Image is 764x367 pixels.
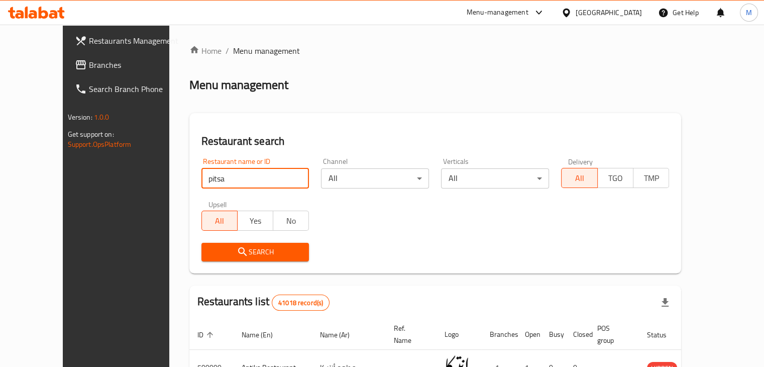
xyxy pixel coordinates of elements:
[233,45,300,57] span: Menu management
[68,128,114,141] span: Get support on:
[68,138,132,151] a: Support.OpsPlatform
[602,171,629,186] span: TGO
[201,211,238,231] button: All
[517,319,541,350] th: Open
[189,45,222,57] a: Home
[633,168,669,188] button: TMP
[201,243,309,261] button: Search
[566,171,593,186] span: All
[746,7,752,18] span: M
[565,319,589,350] th: Closed
[637,171,665,186] span: TMP
[197,329,216,341] span: ID
[68,111,92,124] span: Version:
[576,7,642,18] div: [GEOGRAPHIC_DATA]
[653,291,677,315] div: Export file
[597,322,627,346] span: POS group
[320,329,363,341] span: Name (Ar)
[321,168,429,189] div: All
[272,295,330,311] div: Total records count
[67,29,190,53] a: Restaurants Management
[273,211,309,231] button: No
[67,53,190,77] a: Branches
[201,168,309,189] input: Search for restaurant name or ID..
[94,111,110,124] span: 1.0.0
[189,45,682,57] nav: breadcrumb
[561,168,597,188] button: All
[647,329,680,341] span: Status
[467,7,528,19] div: Menu-management
[189,77,288,93] h2: Menu management
[394,322,424,346] span: Ref. Name
[568,158,593,165] label: Delivery
[206,214,234,228] span: All
[441,168,549,189] div: All
[482,319,517,350] th: Branches
[209,246,301,258] span: Search
[201,134,670,149] h2: Restaurant search
[197,294,330,311] h2: Restaurants list
[226,45,229,57] li: /
[272,298,329,308] span: 41018 record(s)
[208,201,227,208] label: Upsell
[237,211,273,231] button: Yes
[541,319,565,350] th: Busy
[89,59,182,71] span: Branches
[597,168,633,188] button: TGO
[89,35,182,47] span: Restaurants Management
[242,214,269,228] span: Yes
[436,319,482,350] th: Logo
[89,83,182,95] span: Search Branch Phone
[67,77,190,101] a: Search Branch Phone
[277,214,305,228] span: No
[242,329,286,341] span: Name (En)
